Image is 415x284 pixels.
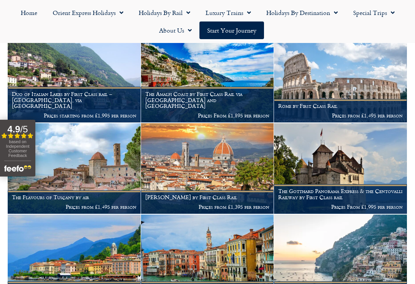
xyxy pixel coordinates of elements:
[141,123,274,214] a: [PERSON_NAME] by First Class Rail Prices from £1,395 per person
[8,123,141,214] a: The Flavours of Tuscany by air Prices from £1,495 per person
[12,112,136,119] p: Prices starting from £1,995 per person
[345,4,402,21] a: Special Trips
[274,123,407,214] a: The Gotthard Panorama Express & the Centovalli Railway by First Class rail Prices From £1,995 per...
[145,91,270,109] h1: The Amalfi Coast by First Class Rail via [GEOGRAPHIC_DATA] and [GEOGRAPHIC_DATA]
[12,204,136,210] p: Prices from £1,495 per person
[278,112,403,119] p: Prices from £1,495 per person
[141,123,274,214] img: Florence in spring time, Tuscany, Italy
[198,4,259,21] a: Luxury Trains
[274,123,407,214] img: Chateau de Chillon Montreux
[131,4,198,21] a: Holidays by Rail
[274,32,407,123] a: Rome by First Class Rail Prices from £1,495 per person
[13,4,45,21] a: Home
[278,103,403,109] h1: Rome by First Class Rail
[151,21,199,39] a: About Us
[12,194,136,200] h1: The Flavours of Tuscany by air
[278,204,403,210] p: Prices From £1,995 per person
[259,4,345,21] a: Holidays by Destination
[145,112,270,119] p: Prices From £1,895 per person
[145,204,270,210] p: Prices from £1,395 per person
[12,91,136,109] h1: Duo of Italian Lakes by First Class rail – [GEOGRAPHIC_DATA], via [GEOGRAPHIC_DATA]
[45,4,131,21] a: Orient Express Holidays
[141,32,274,123] a: The Amalfi Coast by First Class Rail via [GEOGRAPHIC_DATA] and [GEOGRAPHIC_DATA] Prices From £1,8...
[4,4,411,39] nav: Menu
[145,194,270,200] h1: [PERSON_NAME] by First Class Rail
[278,188,403,200] h1: The Gotthard Panorama Express & the Centovalli Railway by First Class rail
[8,32,141,123] a: Duo of Italian Lakes by First Class rail – [GEOGRAPHIC_DATA], via [GEOGRAPHIC_DATA] Prices starti...
[199,21,264,39] a: Start your Journey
